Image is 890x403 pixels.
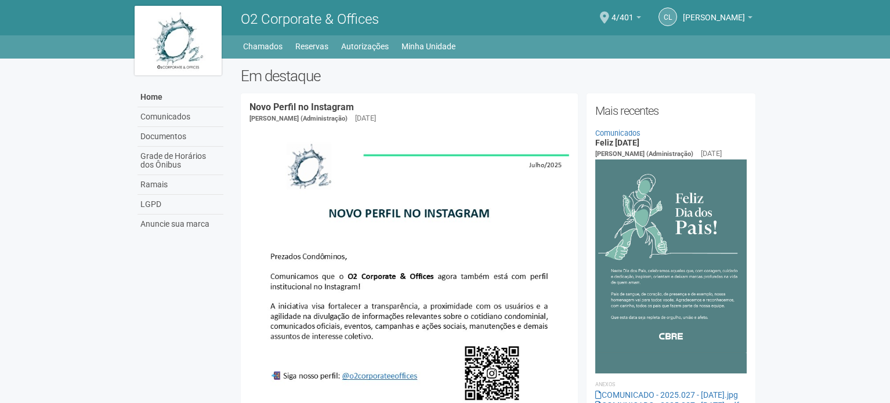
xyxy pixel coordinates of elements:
[355,113,376,124] div: [DATE]
[683,2,745,22] span: Claudia Luíza Soares de Castro
[138,175,223,195] a: Ramais
[683,14,752,24] a: [PERSON_NAME]
[295,38,328,55] a: Reservas
[249,101,354,112] a: Novo Perfil no Instagram
[138,88,223,107] a: Home
[595,102,747,119] h2: Mais recentes
[595,379,747,390] li: Anexos
[135,6,222,75] img: logo.jpg
[241,67,755,85] h2: Em destaque
[138,127,223,147] a: Documentos
[138,215,223,234] a: Anuncie sua marca
[595,159,747,373] img: COMUNICADO%20-%202025.027%20-%20Dia%20dos%20Pais.jpg
[241,11,379,27] span: O2 Corporate & Offices
[401,38,455,55] a: Minha Unidade
[659,8,677,26] a: CL
[595,138,639,147] a: Feliz [DATE]
[595,129,641,137] a: Comunicados
[612,2,634,22] span: 4/401
[595,390,738,400] a: COMUNICADO - 2025.027 - [DATE].jpg
[595,150,693,158] span: [PERSON_NAME] (Administração)
[138,147,223,175] a: Grade de Horários dos Ônibus
[243,38,283,55] a: Chamados
[701,148,722,159] div: [DATE]
[341,38,389,55] a: Autorizações
[612,14,641,24] a: 4/401
[249,115,348,122] span: [PERSON_NAME] (Administração)
[138,195,223,215] a: LGPD
[138,107,223,127] a: Comunicados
